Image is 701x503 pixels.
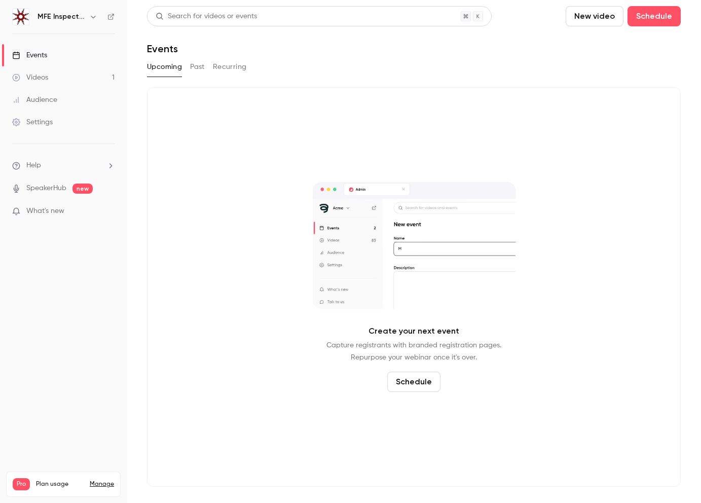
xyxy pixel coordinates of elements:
[36,480,84,488] span: Plan usage
[26,160,41,171] span: Help
[13,478,30,490] span: Pro
[72,184,93,194] span: new
[13,9,29,25] img: MFE Inspection Solutions
[156,11,257,22] div: Search for videos or events
[38,12,85,22] h6: MFE Inspection Solutions
[326,339,501,364] p: Capture registrants with branded registration pages. Repurpose your webinar once it's over.
[368,325,459,337] p: Create your next event
[628,6,681,26] button: Schedule
[147,59,182,75] button: Upcoming
[26,183,66,194] a: SpeakerHub
[12,117,53,127] div: Settings
[90,480,114,488] a: Manage
[566,6,623,26] button: New video
[12,73,48,83] div: Videos
[147,43,178,55] h1: Events
[387,372,440,392] button: Schedule
[12,50,47,60] div: Events
[26,206,64,217] span: What's new
[190,59,205,75] button: Past
[12,95,57,105] div: Audience
[213,59,247,75] button: Recurring
[12,160,115,171] li: help-dropdown-opener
